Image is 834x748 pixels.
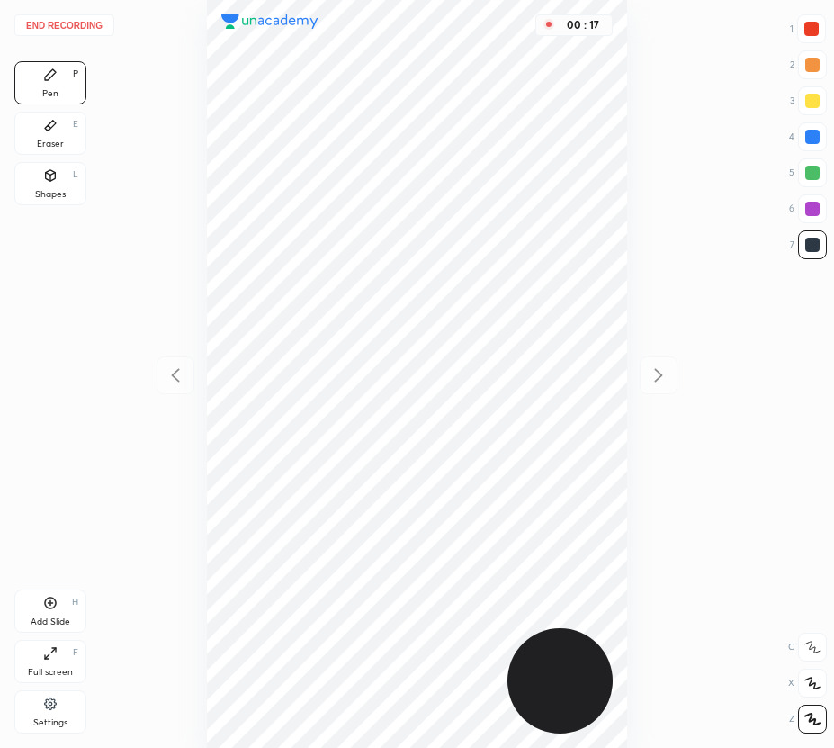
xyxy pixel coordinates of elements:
[790,50,827,79] div: 2
[73,69,78,78] div: P
[789,158,827,187] div: 5
[35,190,66,199] div: Shapes
[789,194,827,223] div: 6
[73,648,78,657] div: F
[42,89,58,98] div: Pen
[221,14,318,29] img: logo.38c385cc.svg
[72,598,78,607] div: H
[37,140,64,149] div: Eraser
[73,170,78,179] div: L
[14,14,114,36] button: End recording
[73,120,78,129] div: E
[31,617,70,626] div: Add Slide
[788,633,827,662] div: C
[789,705,827,734] div: Z
[790,86,827,115] div: 3
[561,19,605,32] div: 00 : 17
[790,14,826,43] div: 1
[790,230,827,259] div: 7
[789,122,827,151] div: 4
[28,668,73,677] div: Full screen
[788,669,827,698] div: X
[33,718,67,727] div: Settings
